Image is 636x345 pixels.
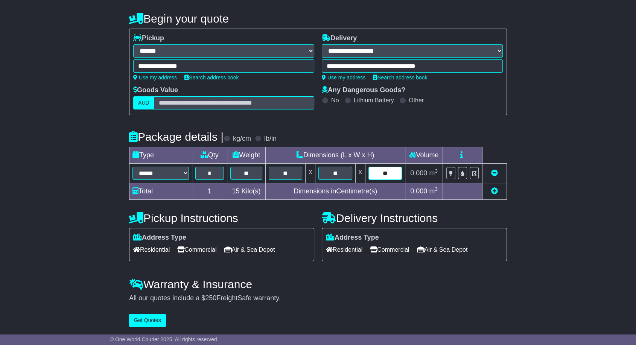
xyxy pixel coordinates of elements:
[264,135,277,143] label: lb/in
[129,131,224,143] h4: Package details |
[266,183,405,200] td: Dimensions in Centimetre(s)
[133,74,177,81] a: Use my address
[224,244,275,255] span: Air & Sea Depot
[133,34,164,43] label: Pickup
[326,234,379,242] label: Address Type
[435,186,438,192] sup: 3
[233,135,251,143] label: kg/cm
[133,86,178,94] label: Goods Value
[129,294,507,302] div: All our quotes include a $ FreightSafe warranty.
[192,147,227,164] td: Qty
[227,183,266,200] td: Kilo(s)
[491,169,498,177] a: Remove this item
[177,244,216,255] span: Commercial
[306,164,315,183] td: x
[354,97,394,104] label: Lithium Battery
[129,183,192,200] td: Total
[405,147,443,164] td: Volume
[355,164,365,183] td: x
[129,278,507,290] h4: Warranty & Insurance
[373,74,427,81] a: Search address book
[266,147,405,164] td: Dimensions (L x W x H)
[410,187,427,195] span: 0.000
[129,314,166,327] button: Get Quotes
[133,234,186,242] label: Address Type
[410,169,427,177] span: 0.000
[133,96,154,109] label: AUD
[417,244,468,255] span: Air & Sea Depot
[129,12,507,25] h4: Begin your quote
[322,74,365,81] a: Use my address
[129,212,314,224] h4: Pickup Instructions
[491,187,498,195] a: Add new item
[192,183,227,200] td: 1
[429,169,438,177] span: m
[129,147,192,164] td: Type
[409,97,424,104] label: Other
[322,34,357,43] label: Delivery
[331,97,339,104] label: No
[326,244,362,255] span: Residential
[133,244,170,255] span: Residential
[110,336,219,342] span: © One World Courier 2025. All rights reserved.
[429,187,438,195] span: m
[232,187,239,195] span: 15
[370,244,409,255] span: Commercial
[322,212,507,224] h4: Delivery Instructions
[205,294,216,302] span: 250
[184,74,239,81] a: Search address book
[435,168,438,174] sup: 3
[227,147,266,164] td: Weight
[322,86,405,94] label: Any Dangerous Goods?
